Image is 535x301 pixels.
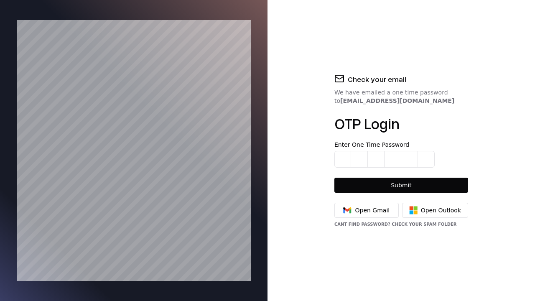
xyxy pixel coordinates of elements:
button: Submit [334,178,468,193]
button: Open Gmail [334,203,399,218]
div: We have emailed a one time password to [334,88,468,105]
h2: Check your email [348,74,406,85]
h1: OTP Login [334,115,468,132]
div: Cant find password? check your spam folder [334,221,468,228]
button: Open Outlook [402,203,468,218]
b: [EMAIL_ADDRESS][DOMAIN_NAME] [340,97,454,104]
